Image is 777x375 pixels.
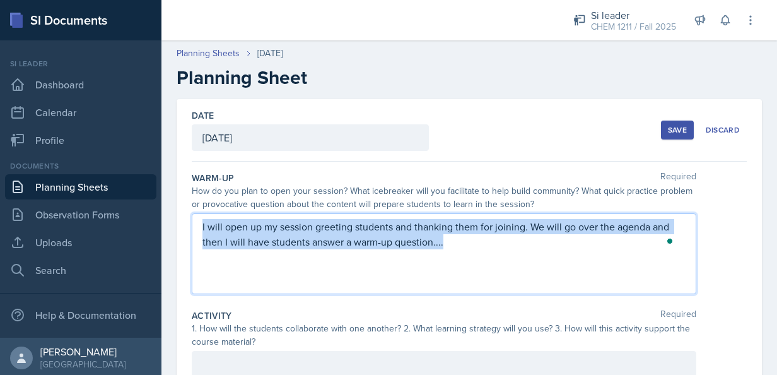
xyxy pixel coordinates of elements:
[5,302,156,328] div: Help & Documentation
[699,121,747,140] button: Discard
[5,160,156,172] div: Documents
[202,219,686,249] p: I will open up my session greeting students and thanking them for joining. We will go over the ag...
[5,258,156,283] a: Search
[660,309,696,322] span: Required
[177,47,240,60] a: Planning Sheets
[5,174,156,199] a: Planning Sheets
[192,172,234,184] label: Warm-Up
[706,125,740,135] div: Discard
[202,219,686,249] div: To enrich screen reader interactions, please activate Accessibility in Grammarly extension settings
[40,358,126,371] div: [GEOGRAPHIC_DATA]
[5,58,156,69] div: Si leader
[192,322,696,348] div: 1. How will the students collaborate with one another? 2. What learning strategy will you use? 3....
[5,100,156,125] a: Calendar
[257,47,283,60] div: [DATE]
[192,184,696,211] div: How do you plan to open your session? What icebreaker will you facilitate to help build community...
[668,125,687,135] div: Save
[591,8,676,23] div: Si leader
[177,66,762,89] h2: Planning Sheet
[192,309,232,322] label: Activity
[40,345,126,358] div: [PERSON_NAME]
[661,121,694,140] button: Save
[5,128,156,153] a: Profile
[5,202,156,227] a: Observation Forms
[5,230,156,255] a: Uploads
[192,109,214,122] label: Date
[660,172,696,184] span: Required
[5,72,156,97] a: Dashboard
[591,20,676,33] div: CHEM 1211 / Fall 2025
